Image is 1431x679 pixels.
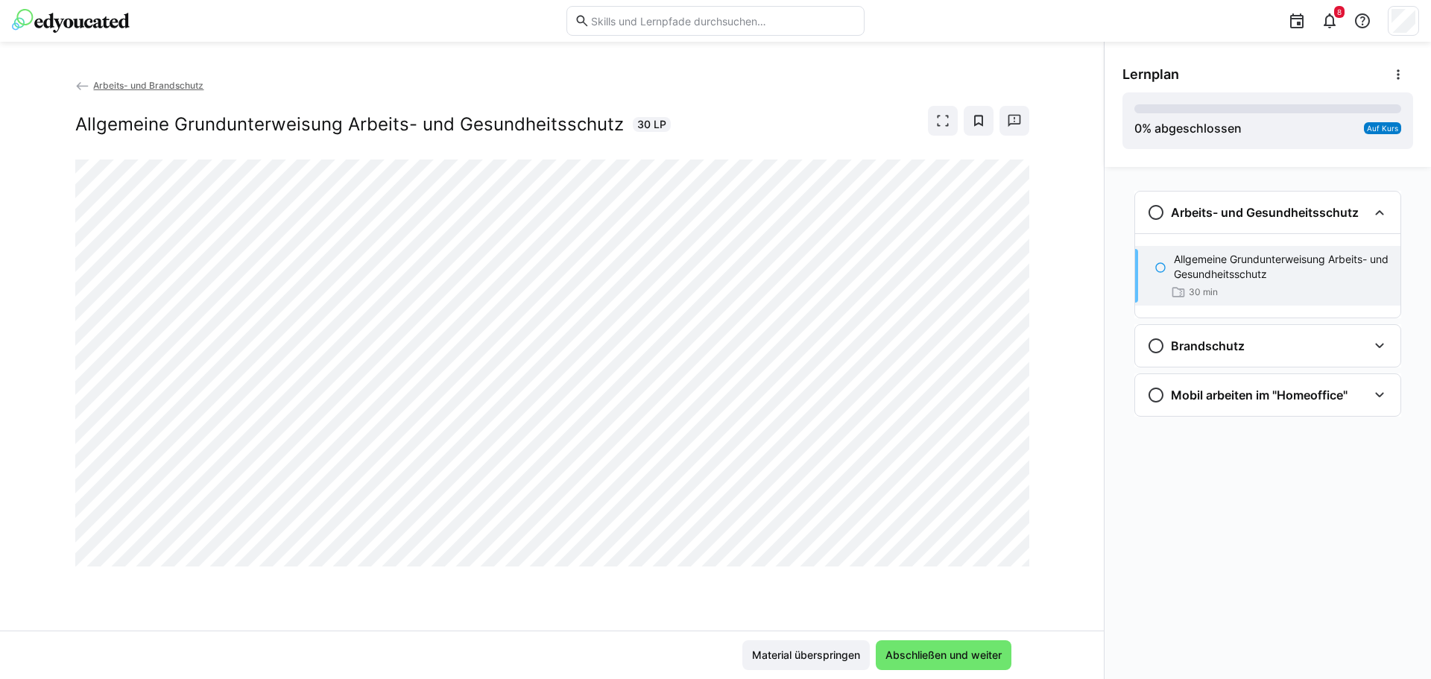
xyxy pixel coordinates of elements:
span: Auf Kurs [1367,124,1398,133]
span: Abschließen und weiter [883,648,1004,663]
span: 0 [1134,121,1142,136]
div: % abgeschlossen [1134,119,1242,137]
h2: Allgemeine Grundunterweisung Arbeits- und Gesundheitsschutz [75,113,624,136]
button: Abschließen und weiter [876,640,1011,670]
span: Material überspringen [750,648,862,663]
span: 30 LP [637,117,666,132]
button: Material überspringen [742,640,870,670]
span: 8 [1337,7,1342,16]
span: Arbeits- und Brandschutz [93,80,203,91]
h3: Brandschutz [1171,338,1245,353]
input: Skills und Lernpfade durchsuchen… [590,14,856,28]
span: 30 min [1189,286,1218,298]
h3: Mobil arbeiten im "Homeoffice" [1171,388,1348,402]
a: Arbeits- und Brandschutz [75,80,204,91]
span: Lernplan [1122,66,1179,83]
h3: Arbeits- und Gesundheitsschutz [1171,205,1359,220]
p: Allgemeine Grundunterweisung Arbeits- und Gesundheitsschutz [1174,252,1389,282]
